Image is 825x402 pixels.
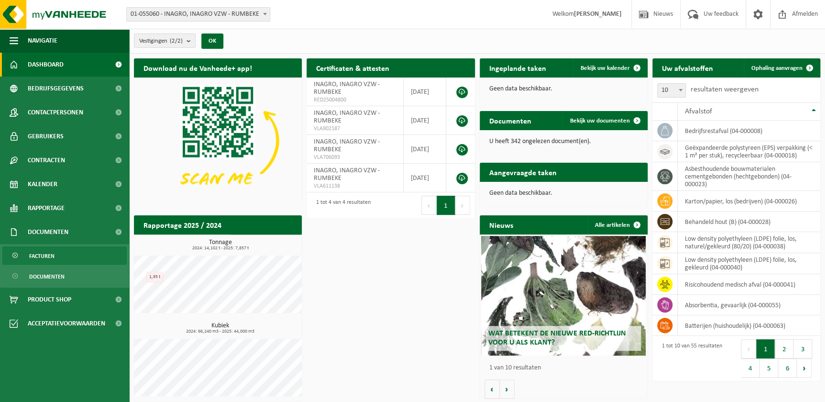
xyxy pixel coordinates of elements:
td: geëxpandeerde polystyreen (EPS) verpakking (< 1 m² per stuk), recycleerbaar (04-000018) [678,141,820,162]
strong: [PERSON_NAME] [574,11,622,18]
span: INAGRO, INAGRO VZW - RUMBEKE [314,81,380,96]
button: 4 [741,358,759,378]
span: RED25004800 [314,96,396,104]
span: Bekijk uw kalender [581,65,630,71]
div: 1 tot 10 van 55 resultaten [657,338,722,379]
h3: Kubiek [139,323,302,334]
button: Volgende [500,380,515,399]
button: 1 [756,339,775,358]
span: Vestigingen [139,34,183,48]
span: Acceptatievoorwaarden [28,312,105,335]
span: INAGRO, INAGRO VZW - RUMBEKE [314,167,380,182]
h2: Rapportage 2025 / 2024 [134,215,231,234]
span: Gebruikers [28,124,64,148]
a: Alle artikelen [587,215,647,234]
a: Bekijk uw kalender [573,58,647,78]
p: Geen data beschikbaar. [489,86,638,92]
button: Vestigingen(2/2) [134,33,196,48]
span: VLA611138 [314,182,396,190]
td: bedrijfsrestafval (04-000008) [678,121,820,141]
span: 2024: 66,240 m3 - 2025: 44,000 m3 [139,329,302,334]
span: Product Shop [28,288,71,312]
count: (2/2) [170,38,183,44]
button: OK [201,33,223,49]
img: Download de VHEPlus App [134,78,302,203]
span: Wat betekent de nieuwe RED-richtlijn voor u als klant? [488,330,626,346]
td: [DATE] [404,135,447,164]
h2: Documenten [480,111,541,130]
h2: Certificaten & attesten [307,58,399,77]
span: Dashboard [28,53,64,77]
button: Vorige [484,380,500,399]
p: U heeft 342 ongelezen document(en). [489,138,638,145]
a: Bekijk uw documenten [562,111,647,130]
td: risicohoudend medisch afval (04-000041) [678,274,820,295]
button: Previous [421,196,437,215]
p: Geen data beschikbaar. [489,190,638,197]
td: batterijen (huishoudelijk) (04-000063) [678,315,820,336]
td: asbesthoudende bouwmaterialen cementgebonden (hechtgebonden) (04-000023) [678,162,820,191]
span: Ophaling aanvragen [751,65,803,71]
h2: Nieuws [480,215,523,234]
td: [DATE] [404,106,447,135]
h3: Tonnage [139,239,302,251]
p: 1 van 10 resultaten [489,365,643,371]
span: 01-055060 - INAGRO, INAGRO VZW - RUMBEKE [126,7,270,22]
span: 01-055060 - INAGRO, INAGRO VZW - RUMBEKE [127,8,270,21]
h2: Download nu de Vanheede+ app! [134,58,262,77]
span: Afvalstof [685,108,712,115]
span: 10 [657,83,686,98]
td: behandeld hout (B) (04-000028) [678,212,820,232]
div: 1 tot 4 van 4 resultaten [311,195,371,216]
span: VLA706093 [314,154,396,161]
button: Next [797,358,812,378]
h2: Uw afvalstoffen [652,58,723,77]
span: Navigatie [28,29,57,53]
a: Ophaling aanvragen [744,58,819,78]
a: Bekijk rapportage [231,234,301,253]
span: Bedrijfsgegevens [28,77,84,100]
td: low density polyethyleen (LDPE) folie, los, gekleurd (04-000040) [678,253,820,274]
span: INAGRO, INAGRO VZW - RUMBEKE [314,110,380,124]
a: Facturen [2,246,127,265]
td: [DATE] [404,164,447,192]
span: Bekijk uw documenten [570,118,630,124]
button: Next [455,196,470,215]
td: absorbentia, gevaarlijk (04-000055) [678,295,820,315]
span: 2024: 14,102 t - 2025: 7,857 t [139,246,302,251]
span: VLA902187 [314,125,396,133]
span: Kalender [28,172,57,196]
td: low density polyethyleen (LDPE) folie, los, naturel/gekleurd (80/20) (04-000038) [678,232,820,253]
span: Documenten [28,220,68,244]
label: resultaten weergeven [691,86,759,93]
h2: Aangevraagde taken [480,163,566,181]
a: Documenten [2,267,127,285]
div: 1,95 t [146,272,163,282]
a: Wat betekent de nieuwe RED-richtlijn voor u als klant? [481,236,646,356]
button: 5 [759,358,778,378]
span: Contactpersonen [28,100,83,124]
h2: Ingeplande taken [480,58,556,77]
button: 3 [793,339,812,358]
span: Documenten [29,268,65,286]
td: [DATE] [404,78,447,106]
span: 10 [658,84,685,97]
td: karton/papier, los (bedrijven) (04-000026) [678,191,820,212]
span: INAGRO, INAGRO VZW - RUMBEKE [314,138,380,153]
button: Previous [741,339,756,358]
button: 2 [775,339,793,358]
button: 1 [437,196,455,215]
span: Facturen [29,247,55,265]
span: Contracten [28,148,65,172]
button: 6 [778,358,797,378]
span: Rapportage [28,196,65,220]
